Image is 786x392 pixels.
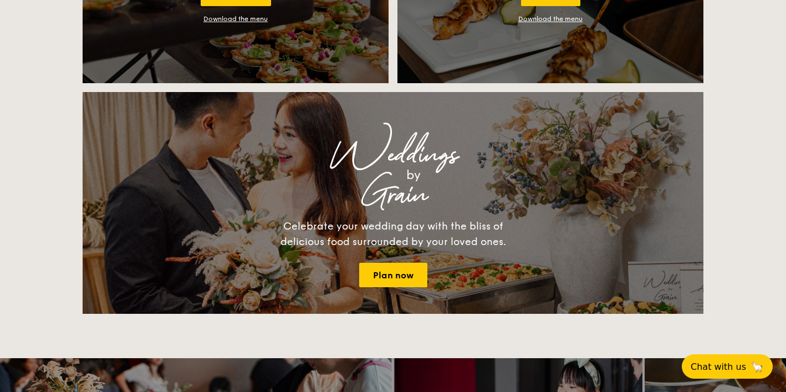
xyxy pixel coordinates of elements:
div: Weddings [180,145,606,165]
span: 🦙 [751,360,764,373]
a: Download the menu [518,15,583,23]
button: Chat with us🦙 [682,354,773,379]
span: Chat with us [691,362,746,372]
a: Plan now [359,263,427,287]
div: Grain [180,185,606,205]
div: by [221,165,606,185]
div: Celebrate your wedding day with the bliss of delicious food surrounded by your loved ones. [268,218,518,250]
a: Download the menu [203,15,268,23]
